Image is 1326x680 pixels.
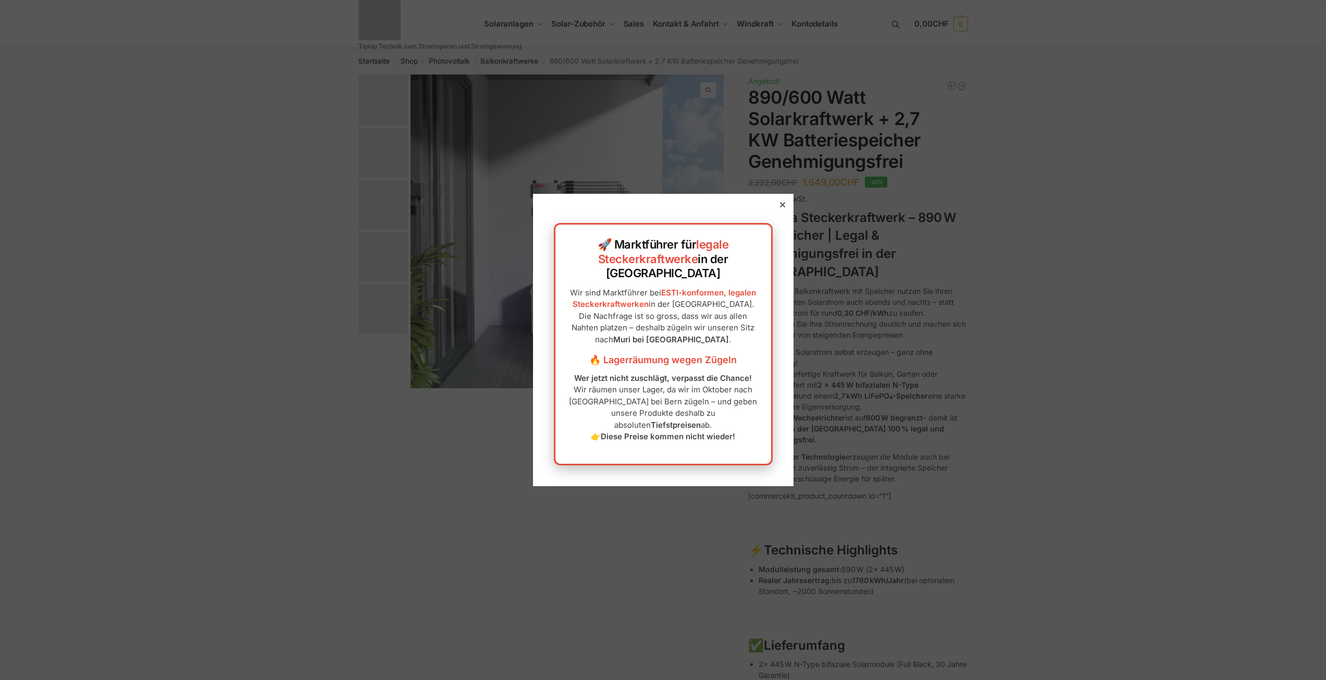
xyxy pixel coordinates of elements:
[613,335,729,344] strong: Muri bei [GEOGRAPHIC_DATA]
[574,373,752,383] strong: Wer jetzt nicht zuschlägt, verpasst die Chance!
[566,373,761,443] p: Wir räumen unser Lager, da wir im Oktober nach [GEOGRAPHIC_DATA] bei Bern zügeln – und geben unse...
[601,431,735,441] strong: Diese Preise kommen nicht wieder!
[566,238,761,281] h2: 🚀 Marktführer für in der [GEOGRAPHIC_DATA]
[651,420,701,430] strong: Tiefstpreisen
[598,238,729,266] a: legale Steckerkraftwerke
[566,287,761,346] p: Wir sind Marktführer bei in der [GEOGRAPHIC_DATA]. Die Nachfrage ist so gross, dass wir aus allen...
[566,353,761,367] h3: 🔥 Lagerräumung wegen Zügeln
[573,288,757,310] a: ESTI-konformen, legalen Steckerkraftwerken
